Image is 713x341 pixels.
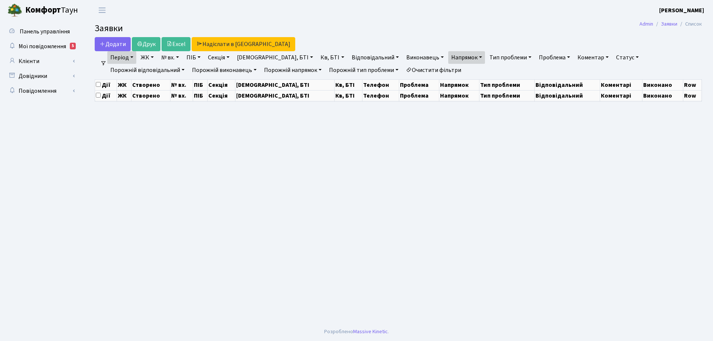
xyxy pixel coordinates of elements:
a: Статус [613,51,642,64]
span: Мої повідомлення [19,42,66,50]
b: Комфорт [25,4,61,16]
a: Період [107,51,136,64]
th: Кв, БТІ [334,90,362,101]
b: [PERSON_NAME] [659,6,704,14]
a: Коментар [574,51,612,64]
a: Секція [205,51,232,64]
span: Панель управління [20,27,70,36]
th: Кв, БТІ [334,79,362,90]
a: Admin [639,20,653,28]
span: Заявки [95,22,123,35]
a: Кв, БТІ [318,51,347,64]
a: [DEMOGRAPHIC_DATA], БТІ [234,51,316,64]
a: Проблема [536,51,573,64]
li: Список [677,20,702,28]
a: Додати [95,37,131,51]
a: Надіслати в [GEOGRAPHIC_DATA] [192,37,295,51]
th: Телефон [362,90,399,101]
a: Тип проблеми [486,51,534,64]
th: Проблема [399,79,439,90]
a: Довідники [4,69,78,83]
a: Порожній виконавець [189,64,260,76]
th: ЖК [117,90,131,101]
a: Виконавець [403,51,447,64]
a: ПІБ [183,51,204,64]
div: 5 [70,43,76,49]
a: Панель управління [4,24,78,39]
th: Дії [95,79,117,90]
a: [PERSON_NAME] [659,6,704,15]
a: Очистити фільтри [403,64,464,76]
img: logo.png [7,3,22,18]
th: ПІБ [193,90,208,101]
a: № вх. [158,51,182,64]
th: [DEMOGRAPHIC_DATA], БТІ [235,90,334,101]
div: Розроблено . [324,328,389,336]
a: Порожній напрямок [261,64,325,76]
th: Тип проблеми [479,79,535,90]
th: Виконано [642,79,683,90]
th: Телефон [362,79,399,90]
a: Порожній відповідальний [107,64,188,76]
th: Коментарі [600,90,642,101]
th: Виконано [642,90,683,101]
span: Таун [25,4,78,17]
th: Row [683,90,701,101]
span: Додати [100,40,126,48]
a: Відповідальний [349,51,402,64]
th: Відповідальний [535,79,600,90]
th: Створено [131,90,170,101]
th: [DEMOGRAPHIC_DATA], БТІ [235,79,334,90]
th: Row [683,79,701,90]
button: Переключити навігацію [93,4,111,16]
a: Друк [132,37,160,51]
a: Порожній тип проблеми [326,64,401,76]
a: Напрямок [448,51,485,64]
th: ЖК [117,79,131,90]
a: Massive Kinetic [353,328,388,335]
a: Повідомлення [4,83,78,98]
a: ЖК [138,51,157,64]
a: Клієнти [4,54,78,69]
th: Створено [131,79,170,90]
th: № вх. [170,79,193,90]
th: Відповідальний [535,90,600,101]
th: ПІБ [193,79,208,90]
th: № вх. [170,90,193,101]
a: Мої повідомлення5 [4,39,78,54]
th: Секція [208,90,235,101]
th: Коментарі [600,79,642,90]
a: Заявки [661,20,677,28]
th: Напрямок [439,90,479,101]
th: Напрямок [439,79,479,90]
th: Тип проблеми [479,90,535,101]
th: Секція [208,79,235,90]
th: Дії [95,90,117,101]
nav: breadcrumb [628,16,713,32]
a: Excel [162,37,191,51]
th: Проблема [399,90,439,101]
